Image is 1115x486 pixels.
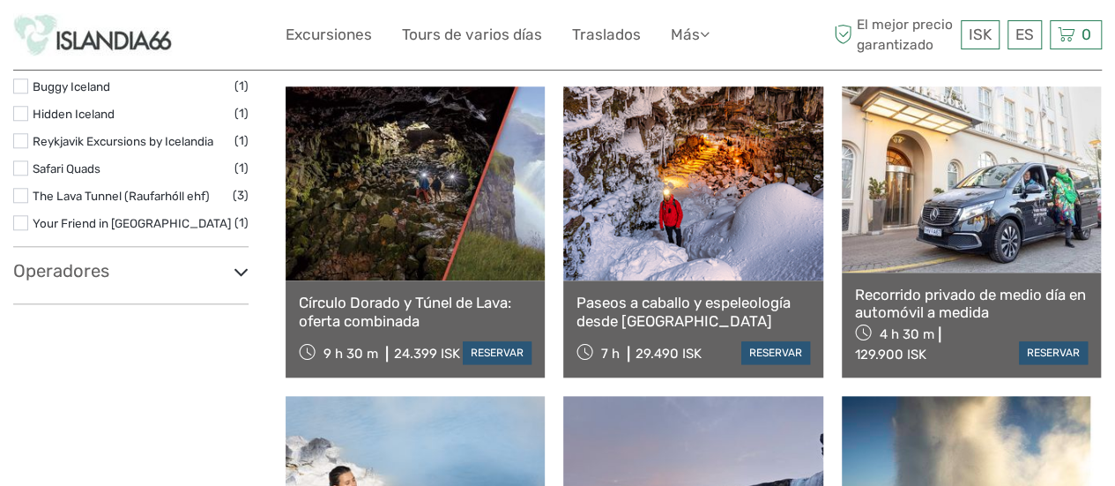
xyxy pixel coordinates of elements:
[33,134,213,148] a: Reykjavik Excursions by Icelandia
[234,76,249,96] span: (1)
[13,260,249,281] h3: Operadores
[855,347,926,363] div: 129.900 ISK
[741,341,810,364] a: reservar
[25,31,199,45] p: We're away right now. Please check back later!
[402,22,542,48] a: Tours de varios días
[299,294,531,330] a: Círculo Dorado y Túnel de Lava: oferta combinada
[671,22,710,48] a: Más
[234,103,249,123] span: (1)
[234,213,249,233] span: (1)
[636,346,702,362] div: 29.490 ISK
[1019,341,1088,364] a: reservar
[286,22,372,48] a: Excursiones
[33,189,210,203] a: The Lava Tunnel (Raufarhóll ehf)
[829,15,956,54] span: El mejor precio garantizado
[572,22,641,48] a: Traslados
[234,131,249,151] span: (1)
[969,26,992,43] span: ISK
[234,158,249,178] span: (1)
[203,27,224,49] button: Open LiveChat chat widget
[33,161,100,176] a: Safari Quads
[463,341,531,364] a: reservar
[323,346,378,362] span: 9 h 30 m
[233,185,249,206] span: (3)
[601,346,620,362] span: 7 h
[1079,26,1094,43] span: 0
[1007,20,1042,49] div: ES
[576,294,809,330] a: Paseos a caballo y espeleología desde [GEOGRAPHIC_DATA]
[880,326,934,342] span: 4 h 30 m
[855,286,1088,322] a: Recorrido privado de medio día en automóvil a medida
[33,107,115,121] a: Hidden Iceland
[13,13,172,56] img: Islandia66
[33,216,231,230] a: Your Friend in [GEOGRAPHIC_DATA]
[33,79,110,93] a: Buggy Iceland
[394,346,460,362] div: 24.399 ISK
